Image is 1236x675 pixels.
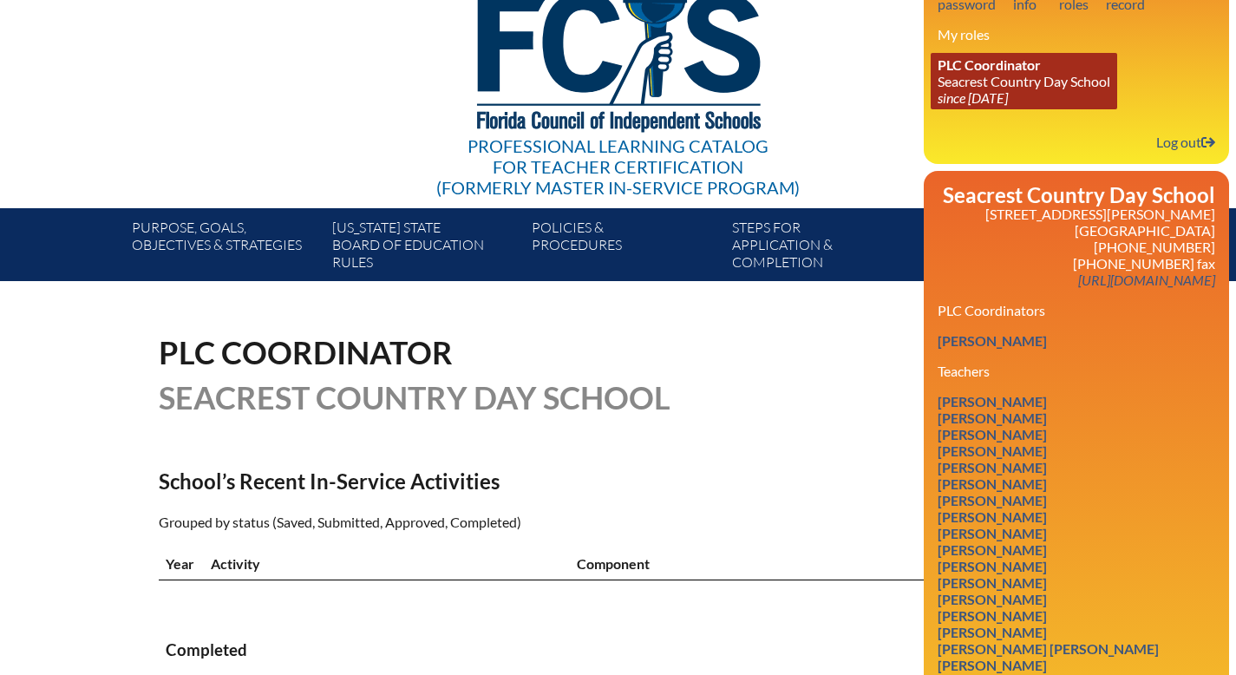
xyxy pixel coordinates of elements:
h3: My roles [938,26,1215,43]
a: [PERSON_NAME] [931,488,1054,512]
h2: School’s Recent In-Service Activities [159,469,769,494]
a: [PERSON_NAME] [931,455,1054,479]
a: Steps forapplication & completion [725,215,925,281]
a: Policies &Procedures [525,215,724,281]
a: [PERSON_NAME] [931,554,1054,578]
th: Year [159,547,204,580]
a: [PERSON_NAME] [931,390,1054,413]
div: Professional Learning Catalog (formerly Master In-service Program) [436,135,800,198]
span: PLC Coordinator [938,56,1041,73]
i: since [DATE] [938,89,1008,106]
a: [PERSON_NAME] [931,329,1054,352]
h3: Teachers [938,363,1215,379]
a: PLC Coordinator Seacrest Country Day School since [DATE] [931,53,1117,109]
a: [PERSON_NAME] [931,521,1054,545]
h3: Completed [166,639,1071,661]
a: [PERSON_NAME] [931,587,1054,611]
a: Purpose, goals,objectives & strategies [125,215,324,281]
h3: PLC Coordinators [938,302,1215,318]
th: Component [570,547,978,580]
a: [PERSON_NAME] [931,406,1054,429]
th: Activity [204,547,571,580]
a: [PERSON_NAME] [931,472,1054,495]
a: [PERSON_NAME] [931,604,1054,627]
h2: Seacrest Country Day School [938,185,1215,206]
a: [PERSON_NAME] [931,423,1054,446]
span: for Teacher Certification [493,156,743,177]
a: [PERSON_NAME] [931,505,1054,528]
a: [US_STATE] StateBoard of Education rules [325,215,525,281]
span: Seacrest Country Day School [159,378,670,416]
svg: Log out [1201,135,1215,149]
a: [PERSON_NAME] [931,620,1054,644]
a: Log outLog out [1149,130,1222,154]
a: [URL][DOMAIN_NAME] [1071,268,1222,292]
span: PLC Coordinator [159,333,453,371]
a: [PERSON_NAME] [931,571,1054,594]
a: [PERSON_NAME] [PERSON_NAME] [931,637,1166,660]
p: Grouped by status (Saved, Submitted, Approved, Completed) [159,511,769,534]
a: [PERSON_NAME] [931,439,1054,462]
a: [PERSON_NAME] [931,538,1054,561]
p: [STREET_ADDRESS][PERSON_NAME] [GEOGRAPHIC_DATA] [PHONE_NUMBER] [PHONE_NUMBER] fax [938,206,1215,288]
